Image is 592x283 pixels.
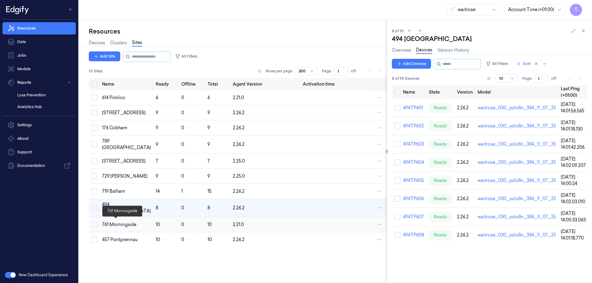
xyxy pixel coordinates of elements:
a: Devices [416,47,432,54]
button: Select row [91,158,97,164]
button: Select row [394,232,401,238]
th: State [426,85,454,99]
span: 6 [208,95,210,100]
div: 789 [GEOGRAPHIC_DATA] [102,138,151,151]
span: 9 [208,142,210,147]
button: Select all [91,81,97,87]
a: Resources [2,22,76,34]
div: ready [429,194,452,204]
span: 2.26.2 [233,110,245,115]
span: 10 Sites [89,68,102,74]
div: waitrose_030_yolo8n_384_9_07_25 [478,141,556,148]
span: 8 of 93 Devices [392,76,419,81]
span: 0 [181,173,184,179]
a: Version History [437,47,469,54]
span: 14 [156,188,160,194]
span: 9 [156,142,158,147]
a: Support [2,146,76,158]
a: Documentation [2,160,76,172]
button: Select row [394,123,401,129]
button: Select row [394,141,401,147]
span: 9 [156,110,158,115]
th: Model [475,85,558,99]
div: 494 [GEOGRAPHIC_DATA] [102,201,151,214]
span: 8 of 10 [392,28,404,34]
button: Select row [91,188,97,194]
button: Toggle Navigation [66,5,76,14]
div: [DATE] 14:01:18.130 [561,119,586,132]
th: Total [205,78,230,90]
div: 176 Cobham [102,125,151,131]
span: 0 [181,110,184,115]
span: 9 [156,125,158,131]
span: of 1 [551,76,561,81]
div: waitrose_030_yolo8n_384_9_07_25 [478,159,556,166]
button: All Filters [173,51,200,61]
a: 494TP606 [403,196,424,201]
span: 0 [181,125,184,131]
div: 2.26.2 [457,105,473,111]
span: 15 [208,188,212,194]
div: ready [429,230,452,240]
span: 8 [208,205,210,211]
button: Select all [394,89,401,95]
button: All Filters [483,59,511,69]
span: of 1 [351,68,361,74]
div: waitrose_030_yolo8n_384_9_07_25 [478,105,556,111]
div: waitrose_030_yolo8n_384_9_07_25 [478,196,556,202]
a: Analytics Hub [12,102,76,112]
div: 2.26.2 [457,214,473,220]
div: 761 Morningside [102,221,151,228]
div: waitrose_030_yolo8n_384_9_07_25 [478,214,556,220]
a: Devices [89,40,105,46]
button: S [570,4,582,16]
button: Select row [394,159,401,165]
a: 494TP604 [403,160,424,165]
button: Select row [91,205,97,211]
div: [STREET_ADDRESS] [102,158,151,164]
button: Select row [394,105,401,111]
div: 2.26.2 [457,196,473,202]
div: ready [429,176,452,185]
button: Select row [91,141,97,148]
th: Activation time [300,78,372,90]
th: Agent Version [230,78,300,90]
span: Page [522,76,532,81]
span: 2.21.0 [233,222,244,227]
span: 7 [208,158,210,164]
div: 2.26.2 [457,123,473,129]
button: About [2,132,76,145]
div: [STREET_ADDRESS] [102,110,151,116]
button: Select row [91,95,97,101]
div: [DATE] 14:01:56.565 [561,101,586,114]
a: 494TP605 [403,178,424,183]
div: [DATE] 14:01:42.206 [561,138,586,151]
div: [DATE] 14:02:03.010 [561,192,586,205]
span: Page [322,68,331,74]
span: 0 [181,95,184,100]
div: 729 [PERSON_NAME] [102,173,151,180]
div: 614 Pimlico [102,95,151,101]
a: Data [2,36,76,48]
span: 2.26.2 [233,125,245,131]
span: 9 [208,110,210,115]
div: 2.26.2 [457,232,473,238]
div: waitrose_030_yolo8n_384_9_07_25 [478,123,556,129]
div: waitrose_030_yolo8n_384_9_07_25 [478,232,556,238]
nav: pagination [366,67,384,75]
div: 457 Pontprennau [102,237,151,243]
th: Name [100,78,153,90]
div: [DATE] 14:00:24 [561,174,586,187]
button: Select row [394,214,401,220]
a: 494TP607 [403,214,424,220]
button: Select row [91,110,97,116]
span: 9 [208,173,210,179]
button: Select row [91,237,97,243]
div: [DATE] 14:01:18.770 [561,228,586,241]
span: 0 [181,222,184,227]
span: 10 [156,222,160,227]
span: 0 [181,205,184,211]
a: Models [2,63,76,75]
a: 494TP608 [403,232,424,238]
span: 7 [156,158,158,164]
